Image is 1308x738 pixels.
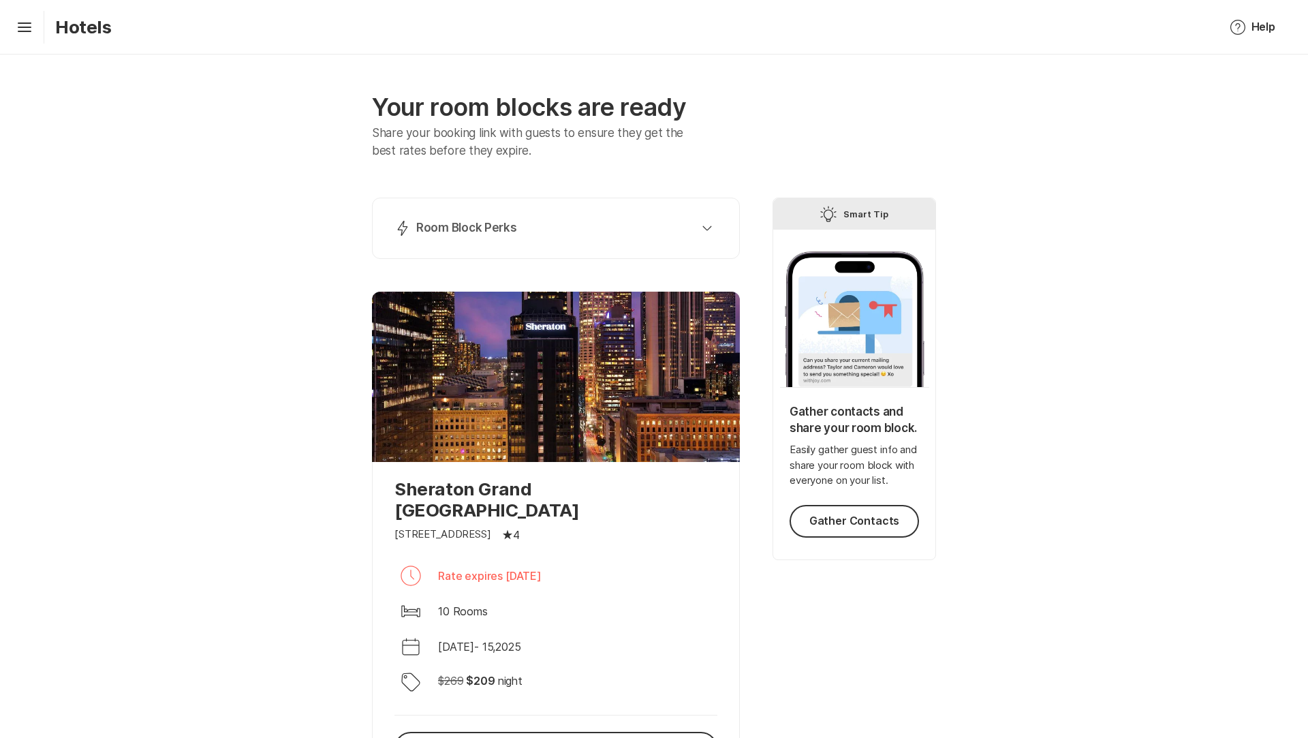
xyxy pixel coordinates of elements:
[790,404,919,437] p: Gather contacts and share your room block.
[438,603,488,619] p: 10 Rooms
[438,639,521,655] p: [DATE] - 15 , 2025
[394,478,717,521] p: Sheraton Grand [GEOGRAPHIC_DATA]
[466,673,495,689] p: $ 209
[416,220,517,236] p: Room Block Perks
[55,16,112,37] p: Hotels
[1262,689,1294,722] iframe: Intercom live chat
[498,673,523,689] p: night
[843,206,888,222] p: Smart Tip
[438,673,463,689] p: $ 269
[790,442,919,489] p: Easily gather guest info and share your room block with everyone on your list.
[372,125,704,159] p: Share your booking link with guests to ensure they get the best rates before they expire.
[790,505,919,538] button: Gather Contacts
[513,527,520,543] p: 4
[1213,11,1292,44] button: Help
[372,93,740,122] p: Your room blocks are ready
[389,215,723,242] button: Room Block Perks
[438,568,542,584] p: Rate expires [DATE]
[394,527,491,542] p: [STREET_ADDRESS]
